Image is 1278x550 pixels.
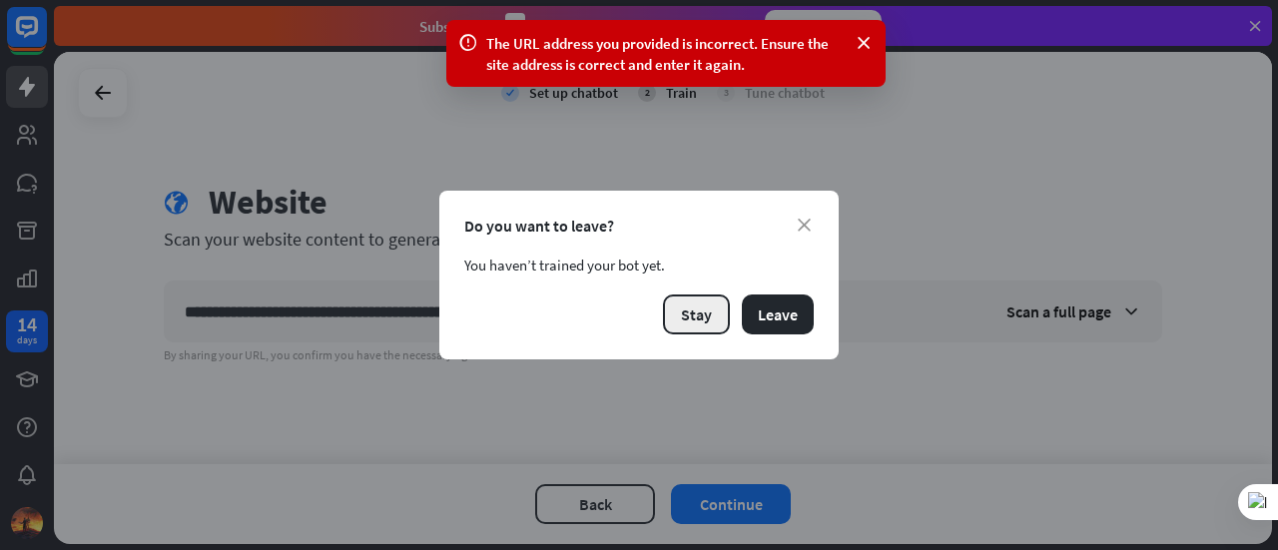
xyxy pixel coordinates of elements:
[663,294,730,334] button: Stay
[742,294,814,334] button: Leave
[798,219,811,232] i: close
[486,33,846,75] div: The URL address you provided is incorrect. Ensure the site address is correct and enter it again.
[464,256,814,275] div: You haven’t trained your bot yet.
[464,216,814,236] div: Do you want to leave?
[16,8,76,68] button: Open LiveChat chat widget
